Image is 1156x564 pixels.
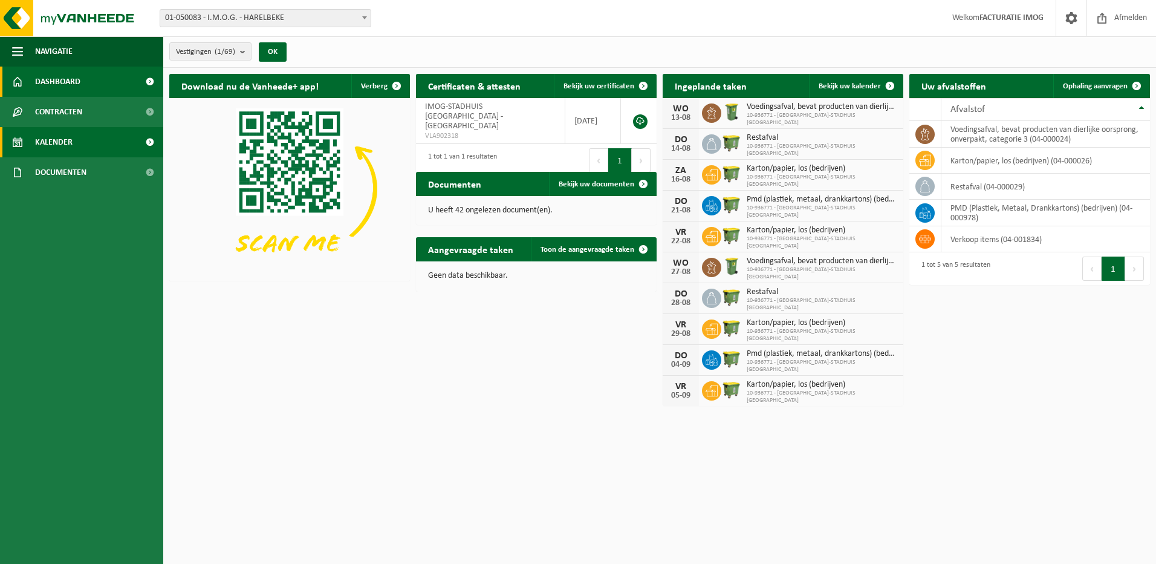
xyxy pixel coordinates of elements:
[416,74,533,97] h2: Certificaten & attesten
[979,13,1044,22] strong: FACTURATIE IMOG
[169,74,331,97] h2: Download nu de Vanheede+ app!
[1082,257,1102,281] button: Previous
[425,131,556,141] span: VLA902318
[669,268,693,277] div: 27-08
[425,102,503,131] span: IMOG-STADHUIS [GEOGRAPHIC_DATA] - [GEOGRAPHIC_DATA]
[747,174,897,188] span: 10-936771 - [GEOGRAPHIC_DATA]-STADHUIS [GEOGRAPHIC_DATA]
[669,361,693,369] div: 04-09
[721,163,742,184] img: WB-1100-HPE-GN-51
[160,9,371,27] span: 01-050083 - I.M.O.G. - HARELBEKE
[669,197,693,206] div: DO
[669,135,693,145] div: DO
[176,43,235,61] span: Vestigingen
[669,104,693,114] div: WO
[747,359,897,373] span: 10-936771 - [GEOGRAPHIC_DATA]-STADHUIS [GEOGRAPHIC_DATA]
[35,157,86,188] span: Documenten
[721,379,742,400] img: WB-1100-HPE-GN-51
[721,349,742,369] img: WB-1100-HPE-GN-51
[608,148,632,172] button: 1
[428,206,645,215] p: U heeft 42 ongelezen document(en).
[669,392,693,400] div: 05-09
[565,98,621,144] td: [DATE]
[549,172,655,196] a: Bekijk uw documenten
[747,235,897,250] span: 10-936771 - [GEOGRAPHIC_DATA]-STADHUIS [GEOGRAPHIC_DATA]
[215,48,235,56] count: (1/69)
[915,255,990,282] div: 1 tot 5 van 5 resultaten
[941,174,1150,200] td: restafval (04-000029)
[351,74,409,98] button: Verberg
[747,226,897,235] span: Karton/papier, los (bedrijven)
[169,42,252,61] button: Vestigingen(1/69)
[747,112,897,126] span: 10-936771 - [GEOGRAPHIC_DATA]-STADHUIS [GEOGRAPHIC_DATA]
[663,74,759,97] h2: Ingeplande taken
[819,82,881,90] span: Bekijk uw kalender
[941,121,1150,148] td: voedingsafval, bevat producten van dierlijke oorsprong, onverpakt, categorie 3 (04-000024)
[669,175,693,184] div: 16-08
[721,287,742,307] img: WB-1100-HPE-GN-51
[721,256,742,277] img: WB-0240-HPE-GN-51
[669,166,693,175] div: ZA
[531,237,655,261] a: Toon de aangevraagde taken
[941,200,1150,226] td: PMD (Plastiek, Metaal, Drankkartons) (bedrijven) (04-000978)
[747,205,897,219] span: 10-936771 - [GEOGRAPHIC_DATA]-STADHUIS [GEOGRAPHIC_DATA]
[554,74,655,98] a: Bekijk uw certificaten
[747,297,897,312] span: 10-936771 - [GEOGRAPHIC_DATA]-STADHUIS [GEOGRAPHIC_DATA]
[669,145,693,153] div: 14-08
[541,246,634,254] span: Toon de aangevraagde taken
[563,82,634,90] span: Bekijk uw certificaten
[941,148,1150,174] td: karton/papier, los (bedrijven) (04-000026)
[747,257,897,266] span: Voedingsafval, bevat producten van dierlijke oorsprong, onverpakt, categorie 3
[361,82,388,90] span: Verberg
[35,97,82,127] span: Contracten
[169,98,410,279] img: Download de VHEPlus App
[632,148,651,172] button: Next
[1063,82,1128,90] span: Ophaling aanvragen
[747,143,897,157] span: 10-936771 - [GEOGRAPHIC_DATA]-STADHUIS [GEOGRAPHIC_DATA]
[809,74,902,98] a: Bekijk uw kalender
[941,226,1150,252] td: verkoop items (04-001834)
[747,287,897,297] span: Restafval
[669,330,693,338] div: 29-08
[669,299,693,307] div: 28-08
[589,148,608,172] button: Previous
[747,328,897,343] span: 10-936771 - [GEOGRAPHIC_DATA]-STADHUIS [GEOGRAPHIC_DATA]
[1053,74,1149,98] a: Ophaling aanvragen
[669,114,693,122] div: 13-08
[1125,257,1144,281] button: Next
[669,206,693,215] div: 21-08
[669,382,693,392] div: VR
[747,390,897,404] span: 10-936771 - [GEOGRAPHIC_DATA]-STADHUIS [GEOGRAPHIC_DATA]
[35,67,80,97] span: Dashboard
[747,349,897,359] span: Pmd (plastiek, metaal, drankkartons) (bedrijven)
[747,164,897,174] span: Karton/papier, los (bedrijven)
[1102,257,1125,281] button: 1
[416,237,525,261] h2: Aangevraagde taken
[721,133,742,153] img: WB-1100-HPE-GN-51
[721,102,742,122] img: WB-0240-HPE-GN-51
[669,320,693,330] div: VR
[950,105,985,114] span: Afvalstof
[909,74,998,97] h2: Uw afvalstoffen
[747,318,897,328] span: Karton/papier, los (bedrijven)
[416,172,493,195] h2: Documenten
[747,266,897,281] span: 10-936771 - [GEOGRAPHIC_DATA]-STADHUIS [GEOGRAPHIC_DATA]
[428,272,645,280] p: Geen data beschikbaar.
[669,258,693,268] div: WO
[669,237,693,246] div: 22-08
[721,225,742,246] img: WB-1100-HPE-GN-51
[259,42,287,62] button: OK
[721,194,742,215] img: WB-1100-HPE-GN-51
[721,318,742,338] img: WB-1100-HPE-GN-51
[747,133,897,143] span: Restafval
[35,36,73,67] span: Navigatie
[559,180,634,188] span: Bekijk uw documenten
[747,102,897,112] span: Voedingsafval, bevat producten van dierlijke oorsprong, onverpakt, categorie 3
[669,289,693,299] div: DO
[35,127,73,157] span: Kalender
[747,380,897,390] span: Karton/papier, los (bedrijven)
[747,195,897,205] span: Pmd (plastiek, metaal, drankkartons) (bedrijven)
[422,147,497,174] div: 1 tot 1 van 1 resultaten
[160,10,371,27] span: 01-050083 - I.M.O.G. - HARELBEKE
[669,228,693,237] div: VR
[669,351,693,361] div: DO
